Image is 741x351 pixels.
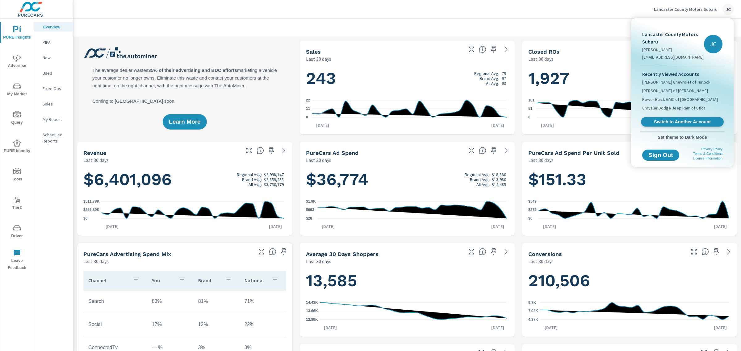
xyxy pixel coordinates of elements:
[642,96,718,102] span: Power Buick GMC of [GEOGRAPHIC_DATA]
[693,156,722,160] a: License Information
[642,150,679,161] button: Sign Out
[642,105,705,111] span: Chrysler Dodge Jeep Ram of Utica
[640,132,725,143] button: Set theme to Dark Mode
[647,152,674,158] span: Sign Out
[704,35,722,53] div: JC
[642,31,704,45] p: Lancaster County Motors Subaru
[693,152,722,155] a: Terms & Conditions
[642,134,722,140] span: Set theme to Dark Mode
[644,119,720,125] span: Switch to Another Account
[642,88,708,94] span: [PERSON_NAME] of [PERSON_NAME]
[701,147,722,151] a: Privacy Policy
[642,70,722,78] p: Recently Viewed Accounts
[642,47,704,53] p: [PERSON_NAME]
[642,54,704,60] p: [EMAIL_ADDRESS][DOMAIN_NAME]
[642,79,710,85] span: [PERSON_NAME] Chevrolet of Turlock
[641,117,724,127] a: Switch to Another Account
